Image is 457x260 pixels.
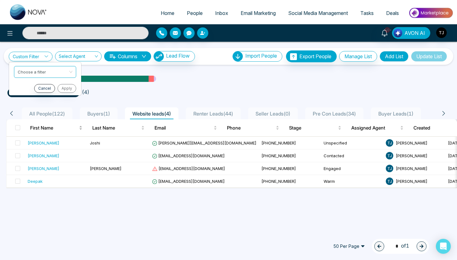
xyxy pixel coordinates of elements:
span: [PERSON_NAME][EMAIL_ADDRESS][DOMAIN_NAME] [152,140,256,145]
div: [PERSON_NAME] [28,165,59,172]
span: Joshi [90,140,100,145]
th: Last Name [87,119,150,137]
span: 50 Per Page [329,241,369,251]
a: Tasks [354,7,380,19]
button: Manage List [339,51,377,62]
img: Market-place.gif [408,6,453,20]
span: Home [161,10,174,16]
span: 10+ [385,27,390,33]
a: Lead FlowLead Flow [151,51,195,62]
span: [PHONE_NUMBER] [261,140,296,145]
span: Tasks [360,10,374,16]
span: Website leads ( 4 ) [130,111,173,117]
div: [PERSON_NAME] [28,153,59,159]
span: Export People [299,53,331,59]
li: Choose a filter [9,65,81,79]
span: [PERSON_NAME] [396,166,427,171]
span: Phone [227,124,275,132]
li: ( 4 ) [82,88,89,96]
button: Update List [411,51,447,62]
div: [PERSON_NAME] [28,140,59,146]
span: [EMAIL_ADDRESS][DOMAIN_NAME] [152,153,225,158]
span: [PHONE_NUMBER] [261,153,296,158]
span: Email [155,124,212,132]
div: Open Intercom Messenger [436,239,451,254]
span: Assigned Agent [351,124,399,132]
span: Deals [386,10,399,16]
ul: Custom Filter [9,62,81,96]
th: Stage [284,119,346,137]
span: Inbox [215,10,228,16]
div: Deepak [28,178,43,184]
span: Email Marketing [241,10,276,16]
a: People [181,7,209,19]
a: 10+ [377,27,392,38]
td: Warm [321,175,383,188]
a: Social Media Management [282,7,354,19]
span: Import People [245,53,277,59]
span: People [187,10,203,16]
button: Lead Flow [154,51,195,62]
span: [PHONE_NUMBER] [261,179,296,184]
a: Deals [380,7,405,19]
button: Export People [286,50,337,62]
a: Home [155,7,181,19]
th: Assigned Agent [346,119,409,137]
span: First Name [30,124,78,132]
span: [EMAIL_ADDRESS][DOMAIN_NAME] [152,179,225,184]
a: Custom Filter [9,52,53,61]
span: [EMAIL_ADDRESS][DOMAIN_NAME] [152,166,225,171]
img: User Avatar [436,27,447,38]
button: Cancel [34,84,55,93]
span: Social Media Management [288,10,348,16]
img: Lead Flow [394,29,402,37]
img: Nova CRM Logo [10,4,47,20]
span: T J [386,177,393,185]
span: Lead Flow [166,53,190,59]
span: Buyers ( 1 ) [85,111,113,117]
span: [PERSON_NAME] [396,153,427,158]
span: [PHONE_NUMBER] [261,166,296,171]
td: Contacted [321,149,383,162]
span: Buyer Leads ( 1 ) [376,111,416,117]
span: [PERSON_NAME] [396,179,427,184]
button: AVON AI [392,27,430,39]
span: T J [386,139,393,147]
th: First Name [25,119,87,137]
span: All People ( 122 ) [27,111,67,117]
a: Email Marketing [234,7,282,19]
span: AVON AI [404,29,425,37]
span: [PERSON_NAME] [90,166,122,171]
th: Phone [222,119,284,137]
td: Unspecified [321,137,383,149]
span: Pre Con Leads ( 34 ) [310,111,358,117]
span: of 1 [392,242,409,250]
span: [PERSON_NAME] [396,140,427,145]
span: T J [386,152,393,159]
button: Add List [380,51,409,62]
span: Seller Leads ( 0 ) [253,111,293,117]
td: Engaged [321,162,383,175]
th: Email [150,119,222,137]
span: down [141,54,146,59]
span: Stage [289,124,337,132]
button: Columnsdown [104,51,151,61]
span: T J [386,165,393,172]
img: Lead Flow [154,51,164,61]
a: Inbox [209,7,234,19]
span: Last Name [92,124,140,132]
span: Renter Leads ( 44 ) [191,111,236,117]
